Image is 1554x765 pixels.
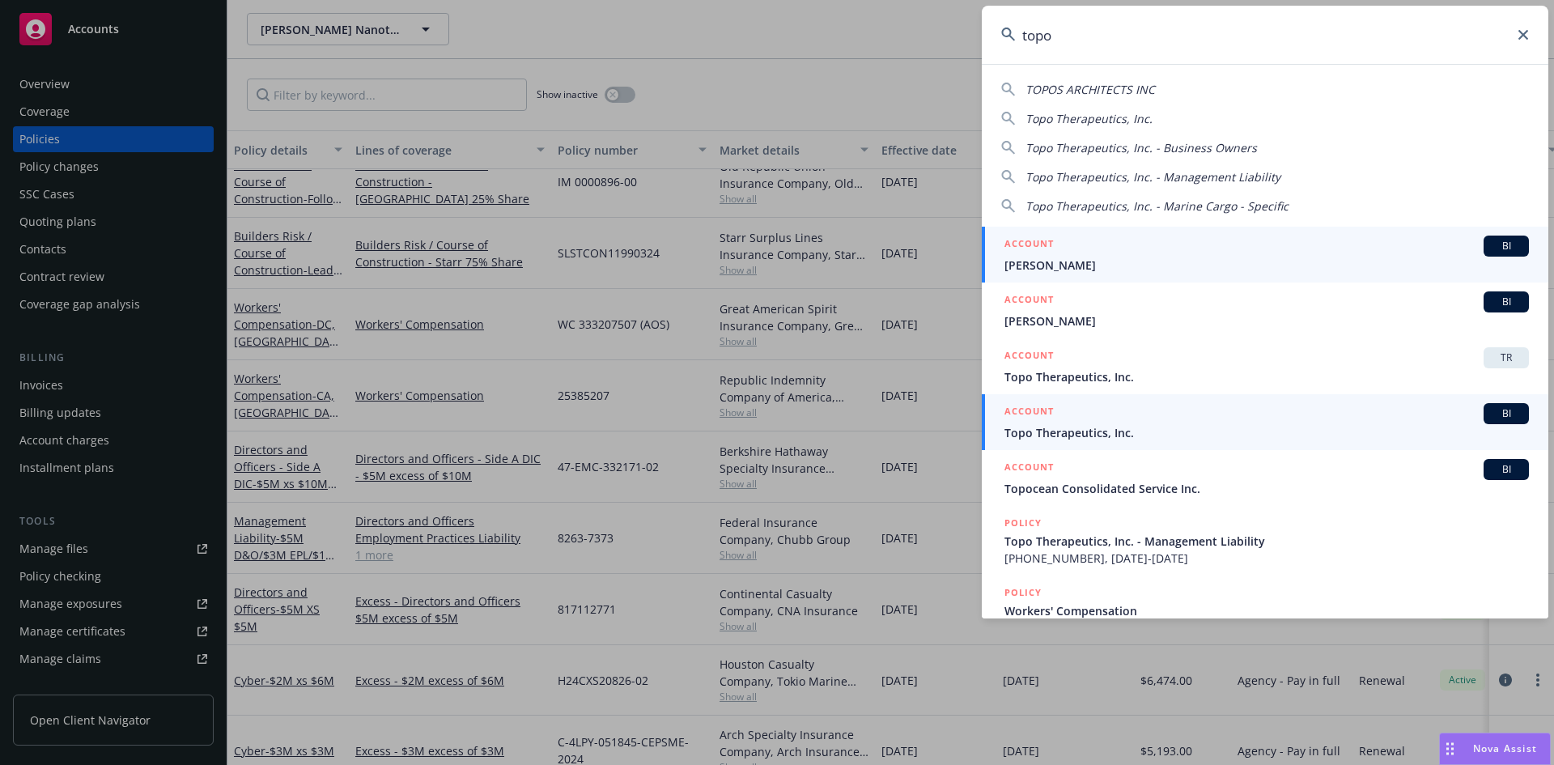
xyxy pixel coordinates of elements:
[982,450,1548,506] a: ACCOUNTBITopocean Consolidated Service Inc.
[1004,550,1529,567] span: [PHONE_NUMBER], [DATE]-[DATE]
[1004,257,1529,274] span: [PERSON_NAME]
[1004,515,1042,531] h5: POLICY
[1490,351,1522,365] span: TR
[982,338,1548,394] a: ACCOUNTTRTopo Therapeutics, Inc.
[1004,602,1529,619] span: Workers' Compensation
[982,6,1548,64] input: Search...
[982,576,1548,645] a: POLICYWorkers' Compensation
[982,506,1548,576] a: POLICYTopo Therapeutics, Inc. - Management Liability[PHONE_NUMBER], [DATE]-[DATE]
[1025,140,1257,155] span: Topo Therapeutics, Inc. - Business Owners
[1439,733,1551,765] button: Nova Assist
[982,227,1548,283] a: ACCOUNTBI[PERSON_NAME]
[1440,733,1460,764] div: Drag to move
[1025,169,1280,185] span: Topo Therapeutics, Inc. - Management Liability
[1004,312,1529,329] span: [PERSON_NAME]
[982,283,1548,338] a: ACCOUNTBI[PERSON_NAME]
[1004,368,1529,385] span: Topo Therapeutics, Inc.
[1490,406,1522,421] span: BI
[1490,462,1522,477] span: BI
[982,394,1548,450] a: ACCOUNTBITopo Therapeutics, Inc.
[1004,424,1529,441] span: Topo Therapeutics, Inc.
[1004,480,1529,497] span: Topocean Consolidated Service Inc.
[1473,742,1537,755] span: Nova Assist
[1025,111,1153,126] span: Topo Therapeutics, Inc.
[1004,459,1054,478] h5: ACCOUNT
[1025,198,1289,214] span: Topo Therapeutics, Inc. - Marine Cargo - Specific
[1490,295,1522,309] span: BI
[1490,239,1522,253] span: BI
[1004,291,1054,311] h5: ACCOUNT
[1004,403,1054,423] h5: ACCOUNT
[1004,347,1054,367] h5: ACCOUNT
[1004,236,1054,255] h5: ACCOUNT
[1025,82,1155,97] span: TOPOS ARCHITECTS INC
[1004,584,1042,601] h5: POLICY
[1004,533,1529,550] span: Topo Therapeutics, Inc. - Management Liability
